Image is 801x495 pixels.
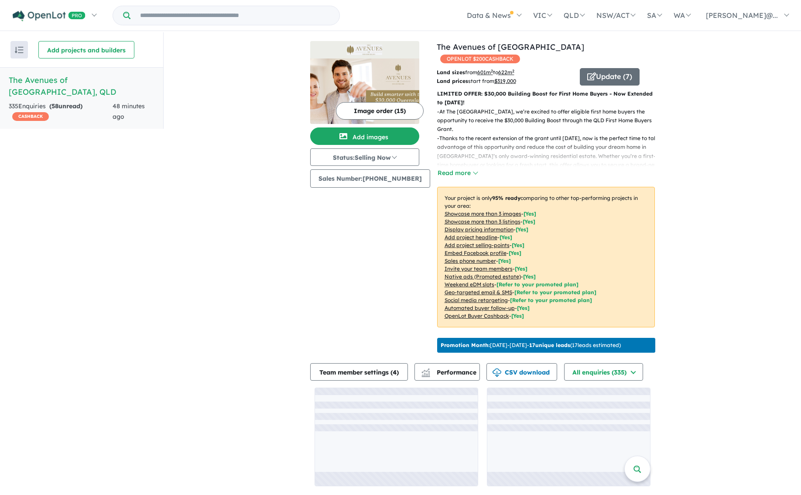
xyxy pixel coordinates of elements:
[310,363,408,381] button: Team member settings (4)
[523,218,535,225] span: [ Yes ]
[421,368,429,373] img: line-chart.svg
[440,55,520,63] span: OPENLOT $ 200 CASHBACK
[500,234,512,241] span: [ Yes ]
[445,218,520,225] u: Showcase more than 3 listings
[498,69,514,76] u: 622 m
[310,41,419,124] a: The Avenues of Highfields - Highfields LogoThe Avenues of Highfields - Highfields
[445,265,513,272] u: Invite your team members
[445,234,497,241] u: Add project headline
[445,250,507,256] u: Embed Facebook profile
[423,368,476,376] span: Performance
[393,368,397,376] span: 4
[437,42,584,52] a: The Avenues of [GEOGRAPHIC_DATA]
[437,89,655,107] p: LIMITED OFFER: $30,000 Building Boost for First Home Buyers - Now Extended to [DATE]!
[437,187,655,327] p: Your project is only comparing to other top-performing projects in your area: - - - - - - - - - -...
[529,342,570,348] b: 17 unique leads
[524,210,536,217] span: [ Yes ]
[580,68,640,86] button: Update (7)
[13,10,86,21] img: Openlot PRO Logo White
[441,342,490,348] b: Promotion Month:
[51,102,58,110] span: 58
[445,226,513,233] u: Display pricing information
[437,78,468,84] b: Land prices
[493,368,501,377] img: download icon
[486,363,557,381] button: CSV download
[564,363,643,381] button: All enquiries (335)
[445,210,521,217] u: Showcase more than 3 images
[445,281,494,288] u: Weekend eDM slots
[512,69,514,73] sup: 2
[511,313,524,319] span: [Yes]
[437,77,573,86] p: start from
[15,47,24,53] img: sort.svg
[514,289,596,296] span: [Refer to your promoted plan]
[421,371,430,377] img: bar-chart.svg
[38,41,134,58] button: Add projects and builders
[493,69,514,76] span: to
[517,305,530,311] span: [Yes]
[310,127,419,145] button: Add images
[492,195,520,201] b: 95 % ready
[445,305,515,311] u: Automated buyer follow-up
[706,11,778,20] span: [PERSON_NAME]@...
[498,258,511,264] span: [ Yes ]
[437,134,662,187] p: - Thanks to the recent extension of the grant until [DATE], now is the perfect time to take advan...
[494,78,516,84] u: $ 319,000
[113,102,145,120] span: 48 minutes ago
[9,74,154,98] h5: The Avenues of [GEOGRAPHIC_DATA] , QLD
[414,363,480,381] button: Performance
[336,102,424,120] button: Image order (15)
[445,258,496,264] u: Sales phone number
[445,313,509,319] u: OpenLot Buyer Cashback
[509,250,521,256] span: [ Yes ]
[437,68,573,77] p: from
[516,226,528,233] span: [ Yes ]
[9,101,113,122] div: 335 Enquir ies
[310,58,419,124] img: The Avenues of Highfields - Highfields
[132,6,338,25] input: Try estate name, suburb, builder or developer
[445,289,512,296] u: Geo-targeted email & SMS
[477,69,493,76] u: 601 m
[515,265,527,272] span: [ Yes ]
[496,281,578,288] span: [Refer to your promoted plan]
[445,297,508,303] u: Social media retargeting
[523,273,536,280] span: [Yes]
[12,112,49,121] span: CASHBACK
[310,169,430,188] button: Sales Number:[PHONE_NUMBER]
[437,69,465,76] b: Land sizes
[445,273,521,280] u: Native ads (Promoted estate)
[491,69,493,73] sup: 2
[445,242,510,248] u: Add project selling-points
[310,148,419,166] button: Status:Selling Now
[437,107,662,134] p: - At The [GEOGRAPHIC_DATA], we’re excited to offer eligible first home buyers the opportunity to ...
[441,341,621,349] p: [DATE] - [DATE] - ( 17 leads estimated)
[512,242,524,248] span: [ Yes ]
[49,102,82,110] strong: ( unread)
[437,168,478,178] button: Read more
[314,45,416,55] img: The Avenues of Highfields - Highfields Logo
[510,297,592,303] span: [Refer to your promoted plan]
